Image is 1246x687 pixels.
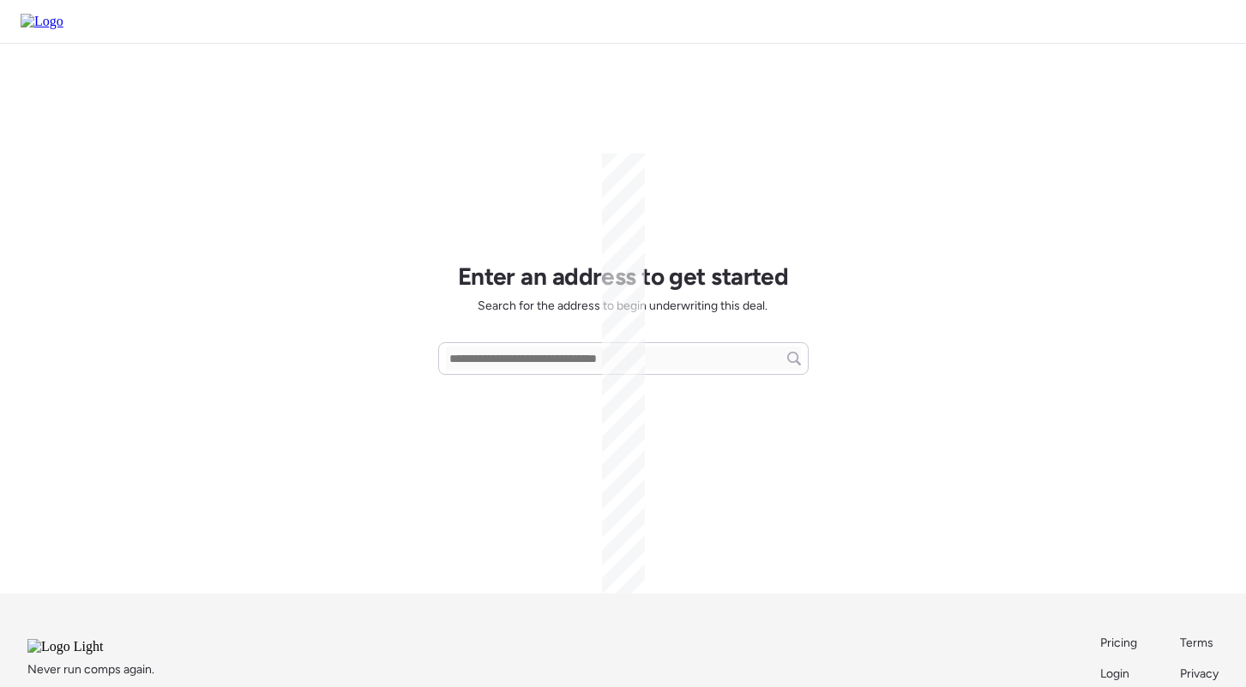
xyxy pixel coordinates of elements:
a: Pricing [1100,635,1139,652]
span: Terms [1180,636,1213,650]
span: Login [1100,666,1129,681]
a: Privacy [1180,666,1219,683]
a: Terms [1180,635,1219,652]
img: Logo [21,14,63,29]
a: Login [1100,666,1139,683]
span: Privacy [1180,666,1219,681]
h1: Enter an address to get started [458,262,789,291]
span: Search for the address to begin underwriting this deal. [478,298,767,315]
span: Pricing [1100,636,1137,650]
img: Logo Light [27,639,149,654]
span: Never run comps again. [27,661,154,678]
